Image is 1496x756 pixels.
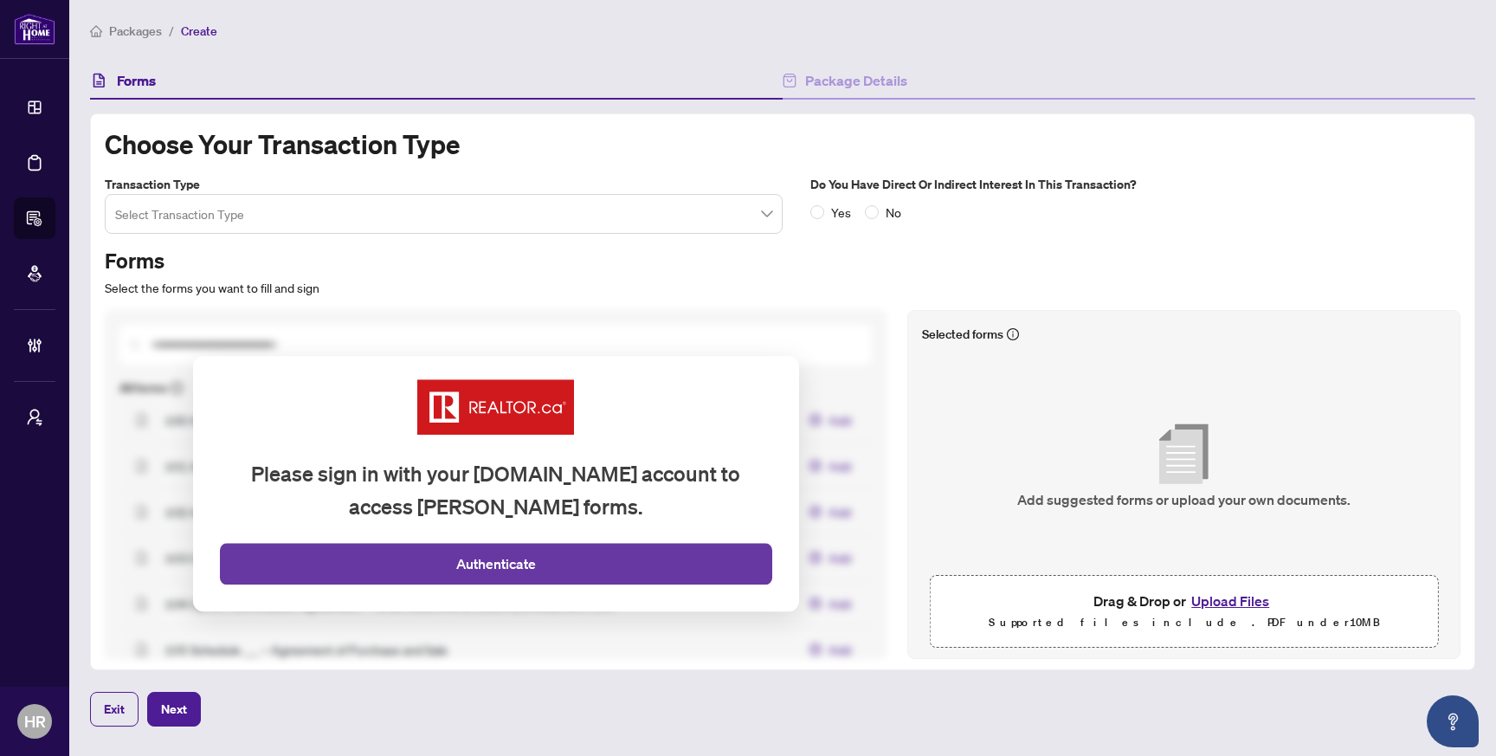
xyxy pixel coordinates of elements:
label: Transaction type [105,175,783,194]
h4: Package Details [805,70,907,91]
span: Next [161,695,187,723]
label: Do you have direct or indirect interest in this transaction? [810,175,1488,194]
h3: Forms [105,248,1461,275]
span: user-switch [26,409,43,426]
p: Select the forms you want to fill and sign [105,279,1461,298]
span: HR [24,709,46,733]
h1: Choose your transaction type [105,128,1461,161]
img: Realtor.ca Icon [417,379,574,435]
button: Upload Files [1186,590,1274,612]
button: Authenticate [220,544,772,585]
p: Supported files include .PDF under 10 MB [944,612,1424,633]
span: Drag & Drop orUpload FilesSupported files include .PDF under10MB [930,576,1438,647]
span: Packages [109,23,162,39]
span: info-circle [1007,325,1019,344]
p: Please sign in with your [DOMAIN_NAME] account to access [PERSON_NAME] forms. [220,457,772,522]
h4: Add suggested forms or upload your own documents. [1017,489,1351,510]
span: home [90,25,102,37]
button: Exit [90,692,139,727]
span: Authenticate [456,553,536,575]
span: Yes [824,203,858,222]
span: Drag & Drop or [1093,590,1274,612]
h4: Forms [117,70,156,91]
span: Create [181,23,217,39]
button: Next [147,692,201,727]
h5: Selected forms [922,325,1003,344]
button: Open asap [1427,695,1479,747]
li: / [169,21,174,41]
span: Exit [104,695,125,723]
img: logo [14,13,55,45]
span: No [879,203,908,222]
